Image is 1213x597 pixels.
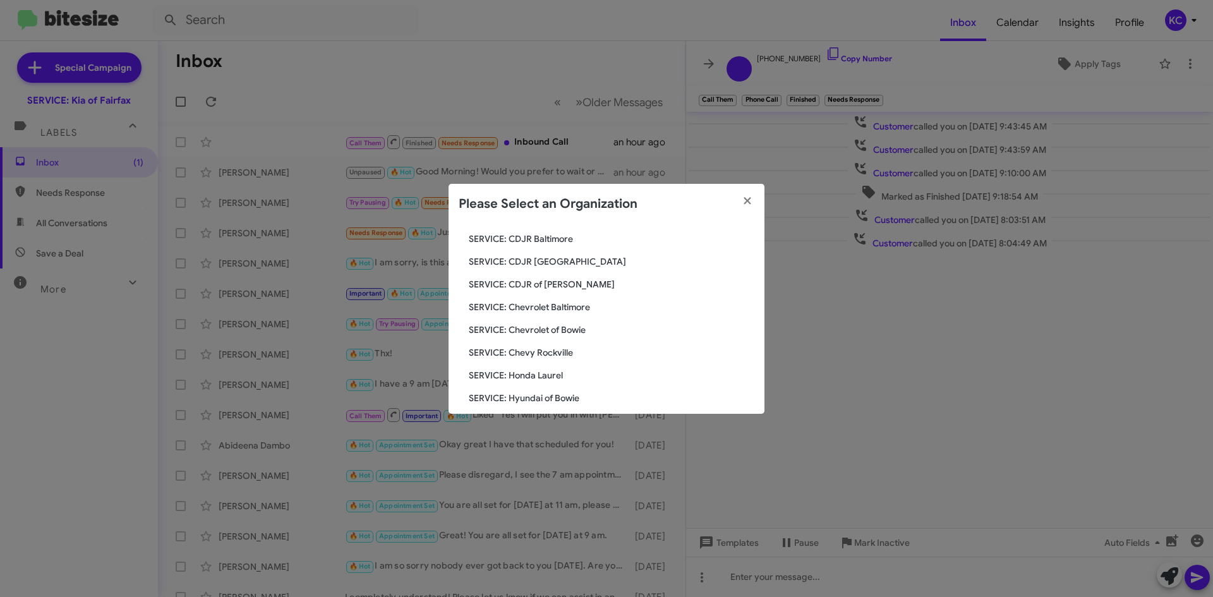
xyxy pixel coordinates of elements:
[469,278,754,291] span: SERVICE: CDJR of [PERSON_NAME]
[459,194,637,214] h2: Please Select an Organization
[469,369,754,382] span: SERVICE: Honda Laurel
[469,392,754,404] span: SERVICE: Hyundai of Bowie
[469,301,754,313] span: SERVICE: Chevrolet Baltimore
[469,232,754,245] span: SERVICE: CDJR Baltimore
[469,255,754,268] span: SERVICE: CDJR [GEOGRAPHIC_DATA]
[469,346,754,359] span: SERVICE: Chevy Rockville
[469,323,754,336] span: SERVICE: Chevrolet of Bowie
